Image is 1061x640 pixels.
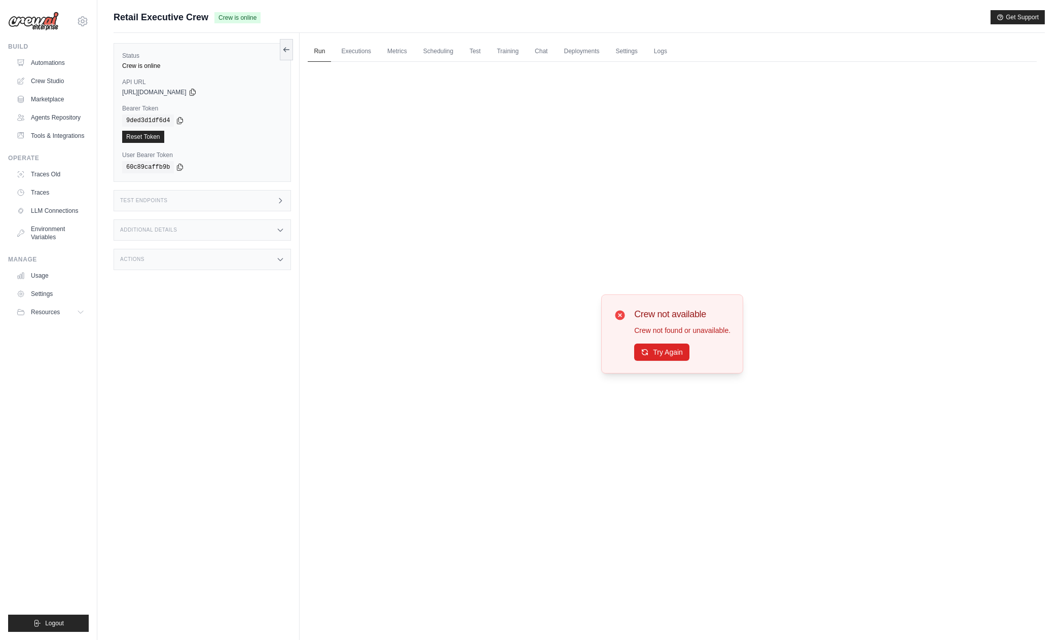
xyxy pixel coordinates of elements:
a: Traces [12,184,89,201]
code: 60c89caffb9b [122,161,174,173]
a: Metrics [381,41,413,62]
a: Automations [12,55,89,71]
div: Build [8,43,89,51]
a: Tools & Integrations [12,128,89,144]
span: Retail Executive Crew [114,10,208,24]
h3: Test Endpoints [120,198,168,204]
button: Logout [8,615,89,632]
span: [URL][DOMAIN_NAME] [122,88,187,96]
a: Settings [610,41,644,62]
a: Agents Repository [12,109,89,126]
button: Try Again [634,344,689,361]
a: Crew Studio [12,73,89,89]
a: Training [491,41,525,62]
span: Logout [45,619,64,627]
span: Crew is online [214,12,261,23]
h3: Actions [120,256,144,262]
button: Get Support [991,10,1045,24]
button: Resources [12,304,89,320]
a: Environment Variables [12,221,89,245]
a: LLM Connections [12,203,89,219]
a: Logs [648,41,673,62]
a: Executions [335,41,377,62]
a: Traces Old [12,166,89,182]
a: Chat [529,41,554,62]
a: Scheduling [417,41,459,62]
span: Resources [31,308,60,316]
h3: Additional Details [120,227,177,233]
iframe: Chat Widget [1010,591,1061,640]
a: Run [308,41,331,62]
h3: Crew not available [634,307,730,321]
code: 9ded3d1df6d4 [122,115,174,127]
label: Status [122,52,282,60]
a: Marketplace [12,91,89,107]
a: Reset Token [122,131,164,143]
a: Usage [12,268,89,284]
a: Test [463,41,487,62]
p: Crew not found or unavailable. [634,325,730,335]
div: Operate [8,154,89,162]
label: API URL [122,78,282,86]
div: Crew is online [122,62,282,70]
a: Deployments [558,41,605,62]
label: Bearer Token [122,104,282,112]
a: Settings [12,286,89,302]
div: Manage [8,255,89,263]
img: Logo [8,12,59,31]
label: User Bearer Token [122,151,282,159]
